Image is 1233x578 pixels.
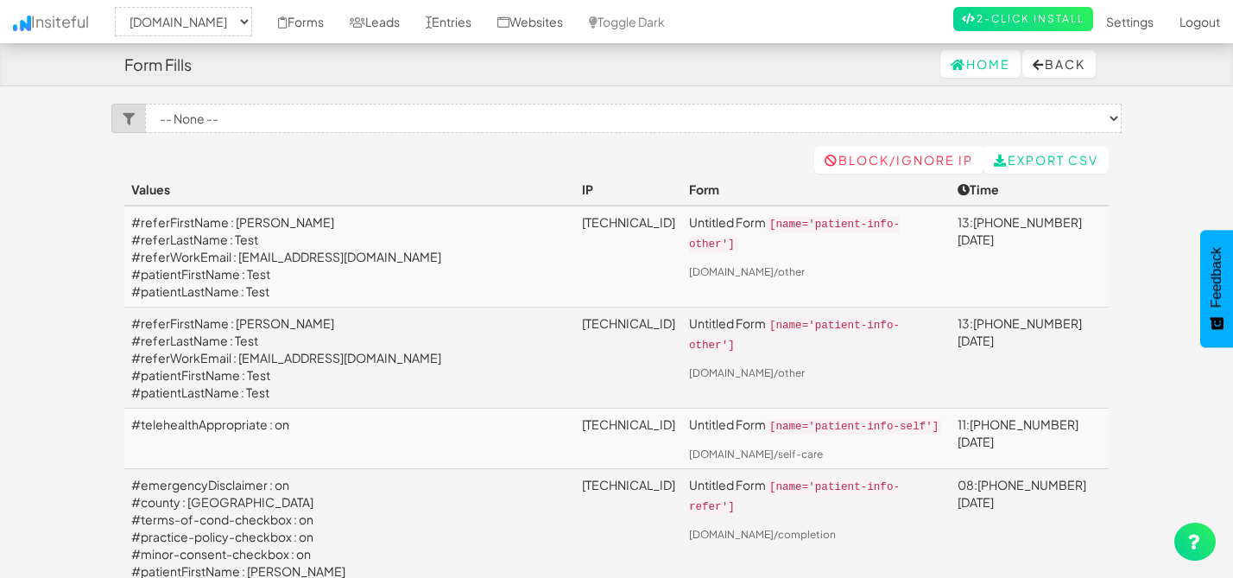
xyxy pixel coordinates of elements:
td: #telehealthAppropriate : on [124,409,575,469]
button: Feedback - Show survey [1200,230,1233,347]
td: #referFirstName : [PERSON_NAME] #referLastName : Test #referWorkEmail : [EMAIL_ADDRESS][DOMAIN_NA... [124,308,575,409]
td: 13:[PHONE_NUMBER][DATE] [951,308,1109,409]
code: [name='patient-info-other'] [689,217,900,252]
th: Values [124,174,575,206]
img: icon.png [13,16,31,31]
a: Home [940,50,1021,78]
p: Untitled Form [689,476,944,516]
span: Feedback [1209,247,1224,308]
a: [TECHNICAL_ID] [582,477,675,492]
a: [TECHNICAL_ID] [582,416,675,432]
p: Untitled Form [689,314,944,354]
code: [name='patient-info-other'] [689,318,900,353]
p: Untitled Form [689,213,944,253]
a: [DOMAIN_NAME]/completion [689,528,836,541]
h4: Form Fills [124,56,192,73]
th: Form [682,174,951,206]
code: [name='patient-info-refer'] [689,480,900,515]
a: Export CSV [983,146,1109,174]
a: [DOMAIN_NAME]/other [689,366,805,379]
button: Back [1022,50,1096,78]
p: Untitled Form [689,416,944,435]
a: [DOMAIN_NAME]/other [689,265,805,278]
td: #referFirstName : [PERSON_NAME] #referLastName : Test #referWorkEmail : [EMAIL_ADDRESS][DOMAIN_NA... [124,206,575,308]
a: [TECHNICAL_ID] [582,315,675,331]
a: Block/Ignore IP [814,146,983,174]
td: 11:[PHONE_NUMBER][DATE] [951,409,1109,469]
a: 2-Click Install [953,7,1093,31]
th: IP [575,174,682,206]
th: Time [951,174,1109,206]
code: [name='patient-info-self'] [766,419,943,435]
a: [DOMAIN_NAME]/self-care [689,448,823,460]
td: 13:[PHONE_NUMBER][DATE] [951,206,1109,308]
a: [TECHNICAL_ID] [582,214,675,230]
